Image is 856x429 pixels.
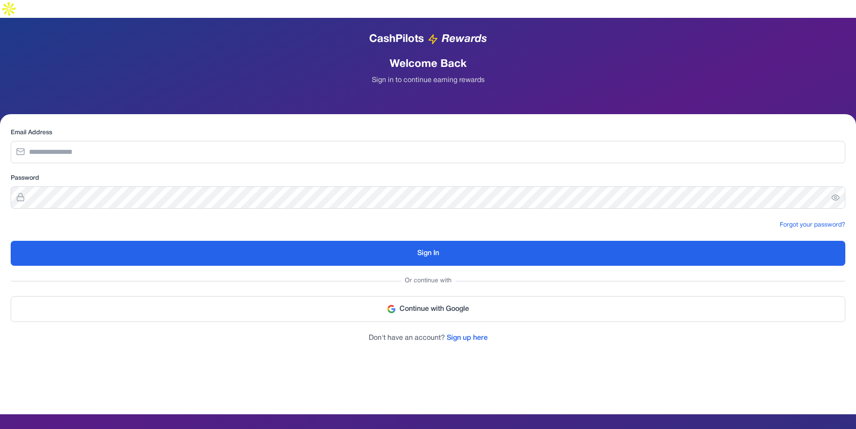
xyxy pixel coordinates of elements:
[447,335,488,341] a: Sign up here
[11,241,845,266] button: Sign In
[11,75,845,86] p: Sign in to continue earning rewards
[11,333,845,343] p: Don't have an account?
[442,32,487,46] span: Rewards
[401,276,455,285] span: Or continue with
[11,128,845,137] label: Email Address
[369,32,424,46] span: CashPilots
[11,296,845,322] button: Continue with Google
[11,174,845,183] label: Password
[780,222,845,228] a: Forgot your password?
[11,57,845,71] h1: Welcome Back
